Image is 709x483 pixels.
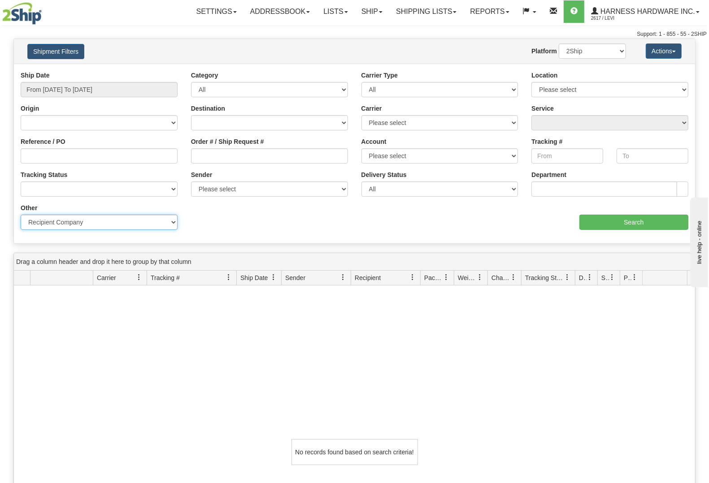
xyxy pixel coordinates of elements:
[560,270,575,285] a: Tracking Status filter column settings
[389,0,463,23] a: Shipping lists
[605,270,620,285] a: Shipment Issues filter column settings
[472,270,487,285] a: Weight filter column settings
[190,0,244,23] a: Settings
[240,273,268,282] span: Ship Date
[21,71,50,80] label: Ship Date
[688,196,708,287] iframe: chat widget
[27,44,84,59] button: Shipment Filters
[151,273,180,282] span: Tracking #
[131,270,147,285] a: Carrier filter column settings
[21,104,39,113] label: Origin
[361,71,398,80] label: Carrier Type
[584,0,706,23] a: Harness Hardware Inc. 2617 / Levi
[458,273,477,282] span: Weight
[21,137,65,146] label: Reference / PO
[244,0,317,23] a: Addressbook
[97,273,116,282] span: Carrier
[405,270,420,285] a: Recipient filter column settings
[14,253,695,271] div: grid grouping header
[361,137,387,146] label: Account
[317,0,354,23] a: Lists
[525,273,564,282] span: Tracking Status
[361,170,407,179] label: Delivery Status
[424,273,443,282] span: Packages
[7,8,83,14] div: live help - online
[531,71,557,80] label: Location
[627,270,642,285] a: Pickup Status filter column settings
[531,137,562,146] label: Tracking #
[617,148,688,164] input: To
[591,14,658,23] span: 2617 / Levi
[579,273,587,282] span: Delivery Status
[191,104,225,113] label: Destination
[221,270,236,285] a: Tracking # filter column settings
[531,148,603,164] input: From
[2,2,42,25] img: logo2617.jpg
[531,47,557,56] label: Platform
[361,104,382,113] label: Carrier
[531,104,554,113] label: Service
[598,8,695,15] span: Harness Hardware Inc.
[335,270,351,285] a: Sender filter column settings
[355,273,381,282] span: Recipient
[439,270,454,285] a: Packages filter column settings
[266,270,281,285] a: Ship Date filter column settings
[21,170,67,179] label: Tracking Status
[492,273,510,282] span: Charge
[579,215,688,230] input: Search
[191,170,212,179] label: Sender
[2,30,707,38] div: Support: 1 - 855 - 55 - 2SHIP
[191,137,264,146] label: Order # / Ship Request #
[531,170,566,179] label: Department
[646,43,682,59] button: Actions
[582,270,597,285] a: Delivery Status filter column settings
[285,273,305,282] span: Sender
[291,439,418,465] div: No records found based on search criteria!
[624,273,631,282] span: Pickup Status
[506,270,521,285] a: Charge filter column settings
[601,273,609,282] span: Shipment Issues
[21,203,37,212] label: Other
[191,71,218,80] label: Category
[355,0,389,23] a: Ship
[463,0,516,23] a: Reports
